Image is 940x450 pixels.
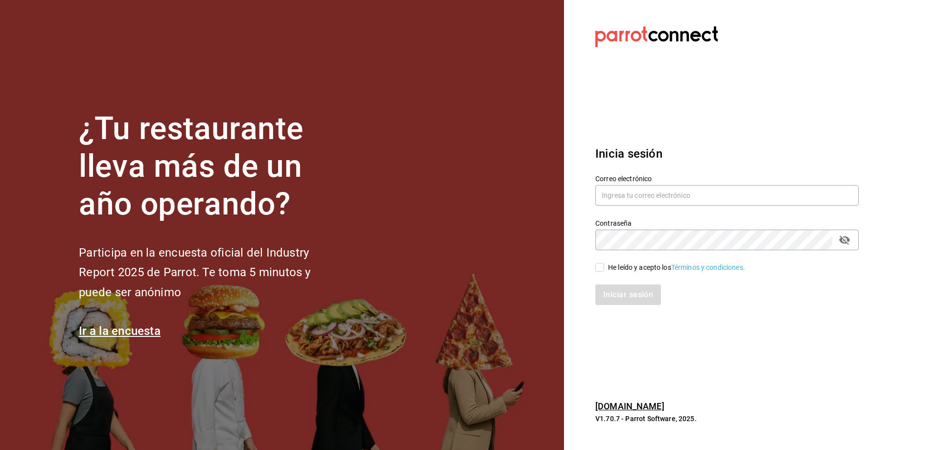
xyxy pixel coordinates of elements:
a: [DOMAIN_NAME] [595,401,664,411]
h1: ¿Tu restaurante lleva más de un año operando? [79,110,343,223]
label: Correo electrónico [595,175,859,182]
button: passwordField [836,232,853,248]
h2: Participa en la encuesta oficial del Industry Report 2025 de Parrot. Te toma 5 minutos y puede se... [79,243,343,303]
a: Términos y condiciones. [671,263,745,271]
div: He leído y acepto los [608,262,745,273]
a: Ir a la encuesta [79,324,161,338]
label: Contraseña [595,220,859,227]
h3: Inicia sesión [595,145,859,163]
p: V1.70.7 - Parrot Software, 2025. [595,414,859,424]
input: Ingresa tu correo electrónico [595,185,859,206]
